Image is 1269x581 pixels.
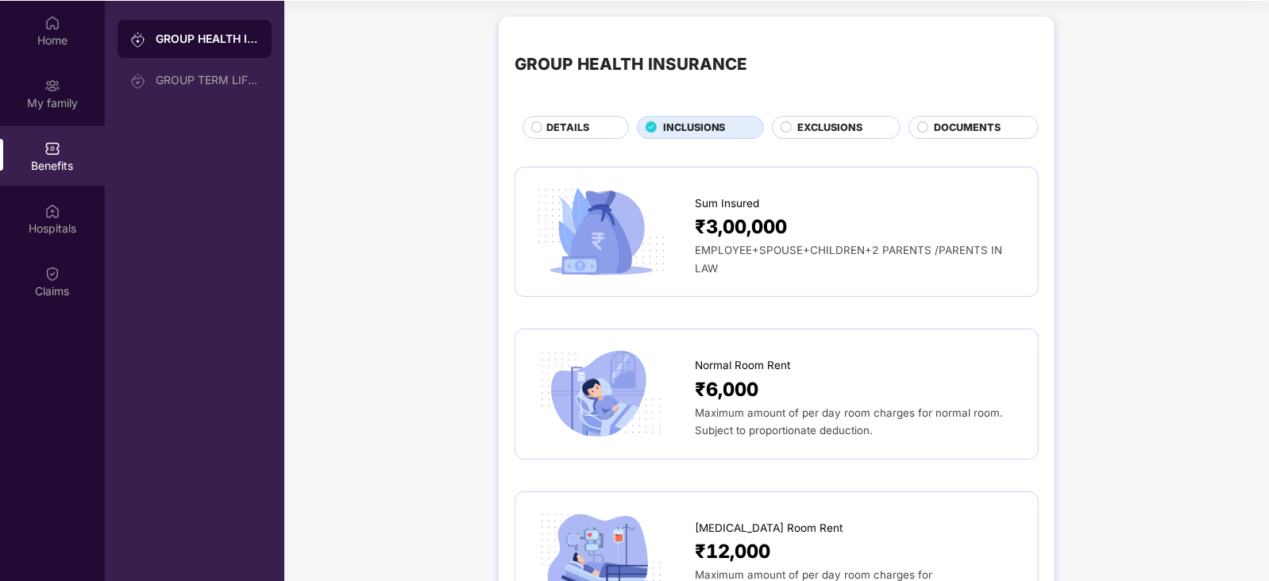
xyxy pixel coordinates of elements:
span: ₹6,000 [695,375,758,404]
span: DOCUMENTS [935,120,1001,136]
img: svg+xml;base64,PHN2ZyBpZD0iQ2xhaW0iIHhtbG5zPSJodHRwOi8vd3d3LnczLm9yZy8yMDAwL3N2ZyIgd2lkdGg9IjIwIi... [44,266,60,282]
img: svg+xml;base64,PHN2ZyB3aWR0aD0iMjAiIGhlaWdodD0iMjAiIHZpZXdCb3g9IjAgMCAyMCAyMCIgZmlsbD0ibm9uZSIgeG... [44,78,60,94]
span: ₹3,00,000 [695,212,787,241]
img: icon [531,183,671,280]
img: svg+xml;base64,PHN2ZyB3aWR0aD0iMjAiIGhlaWdodD0iMjAiIHZpZXdCb3g9IjAgMCAyMCAyMCIgZmlsbD0ibm9uZSIgeG... [130,32,146,48]
span: DETAILS [546,120,589,136]
span: Maximum amount of per day room charges for normal room. Subject to proportionate deduction. [695,406,1003,437]
span: Normal Room Rent [695,357,790,374]
img: svg+xml;base64,PHN2ZyBpZD0iSG9tZSIgeG1sbnM9Imh0dHA6Ly93d3cudzMub3JnLzIwMDAvc3ZnIiB3aWR0aD0iMjAiIG... [44,15,60,31]
div: GROUP HEALTH INSURANCE [156,31,259,47]
span: [MEDICAL_DATA] Room Rent [695,520,843,537]
img: svg+xml;base64,PHN2ZyBpZD0iSG9zcGl0YWxzIiB4bWxucz0iaHR0cDovL3d3dy53My5vcmcvMjAwMC9zdmciIHdpZHRoPS... [44,203,60,219]
span: EMPLOYEE+SPOUSE+CHILDREN+2 PARENTS /PARENTS IN LAW [695,244,1002,274]
img: icon [531,345,671,442]
span: INCLUSIONS [663,120,726,136]
img: svg+xml;base64,PHN2ZyBpZD0iQmVuZWZpdHMiIHhtbG5zPSJodHRwOi8vd3d3LnczLm9yZy8yMDAwL3N2ZyIgd2lkdGg9Ij... [44,140,60,156]
span: Sum Insured [695,195,759,212]
div: GROUP HEALTH INSURANCE [515,52,747,77]
span: EXCLUSIONS [797,120,862,136]
span: ₹12,000 [695,537,770,566]
div: GROUP TERM LIFE INSURANCE [156,74,259,87]
img: svg+xml;base64,PHN2ZyB3aWR0aD0iMjAiIGhlaWdodD0iMjAiIHZpZXdCb3g9IjAgMCAyMCAyMCIgZmlsbD0ibm9uZSIgeG... [130,73,146,89]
